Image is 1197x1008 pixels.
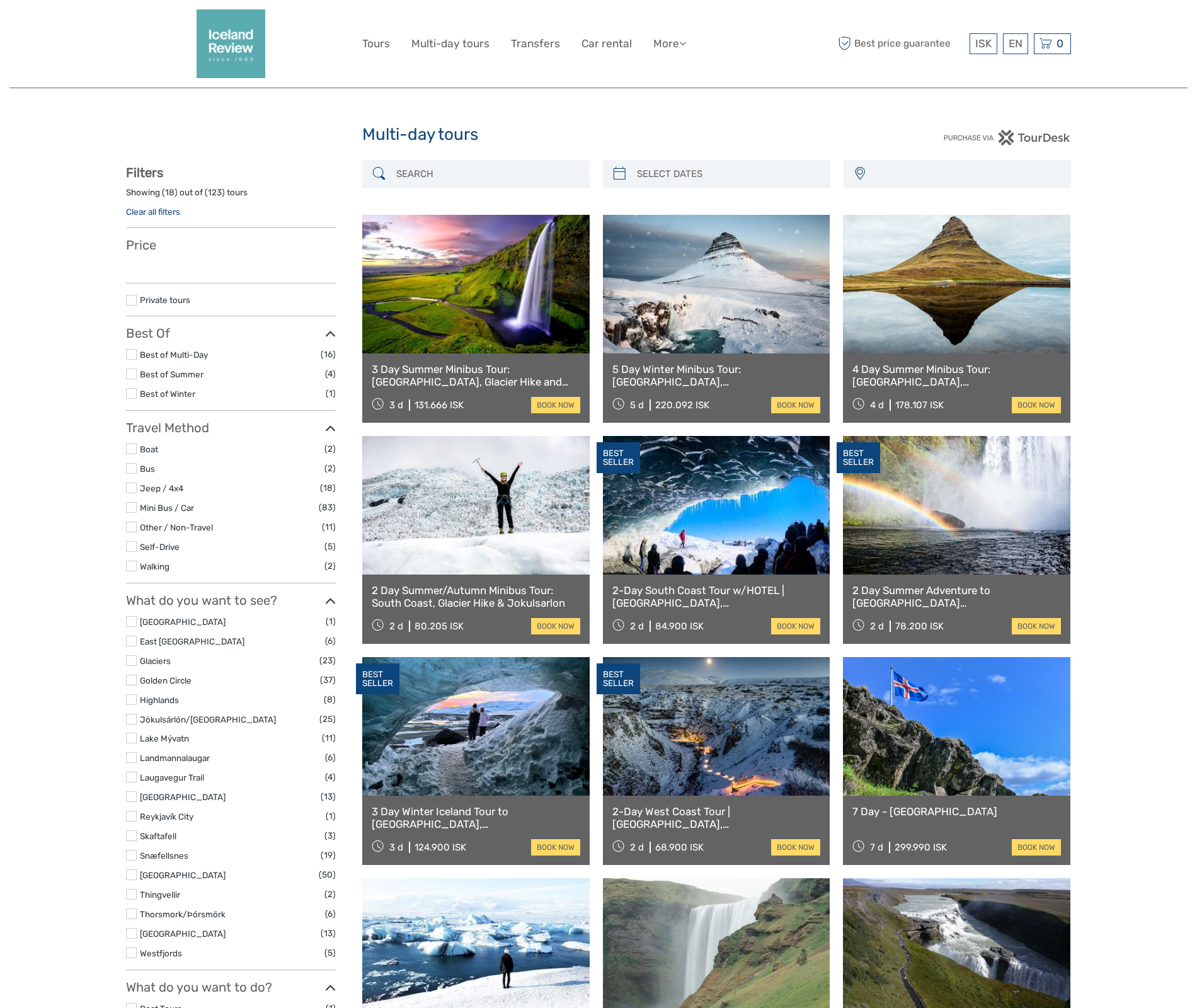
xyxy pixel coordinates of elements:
span: (2) [324,442,336,456]
span: (5) [324,946,336,960]
span: 7 d [870,842,883,853]
span: 2 d [630,842,644,853]
a: More [653,35,686,53]
div: BEST SELLER [837,442,880,474]
span: 4 d [870,399,884,411]
h3: What do you want to see? [126,593,336,608]
a: 2-Day South Coast Tour w/HOTEL | [GEOGRAPHIC_DATA], [GEOGRAPHIC_DATA], [GEOGRAPHIC_DATA] & Waterf... [612,584,821,610]
a: 2 Day Summer Adventure to [GEOGRAPHIC_DATA] [GEOGRAPHIC_DATA], Glacier Hiking, [GEOGRAPHIC_DATA],... [852,584,1061,610]
h1: Multi-day tours [362,125,835,145]
div: Showing ( ) out of ( ) tours [126,186,336,206]
div: 68.900 ISK [655,842,704,853]
div: 80.205 ISK [415,621,464,632]
span: (6) [325,907,336,921]
a: [GEOGRAPHIC_DATA] [140,792,226,802]
div: 124.900 ISK [415,842,466,853]
span: 0 [1055,37,1065,50]
a: Clear all filters [126,207,180,217]
input: SEARCH [391,163,583,185]
span: (2) [324,887,336,902]
a: Tours [362,35,390,53]
a: book now [531,397,580,413]
span: (18) [320,481,336,495]
span: 3 d [389,399,403,411]
a: book now [531,618,580,634]
a: Multi-day tours [411,35,490,53]
a: [GEOGRAPHIC_DATA] [140,929,226,939]
span: (37) [320,673,336,687]
a: book now [771,618,820,634]
a: Westfjords [140,948,182,958]
span: (83) [319,500,336,515]
span: Best price guarantee [835,33,966,54]
a: 5 Day Winter Minibus Tour: [GEOGRAPHIC_DATA], [GEOGRAPHIC_DATA], [GEOGRAPHIC_DATA], South Coast &... [612,363,821,389]
span: (11) [322,520,336,534]
h3: Price [126,238,336,253]
h3: Travel Method [126,420,336,435]
a: Snæfellsnes [140,850,188,861]
a: 2 Day Summer/Autumn Minibus Tour: South Coast, Glacier Hike & Jokulsarlon [372,584,580,610]
a: Jökulsárlón/[GEOGRAPHIC_DATA] [140,714,276,724]
a: Highlands [140,695,179,705]
span: (4) [325,770,336,784]
a: 7 Day - [GEOGRAPHIC_DATA] [852,805,1061,818]
a: Walking [140,561,169,571]
span: (3) [324,828,336,843]
a: book now [771,839,820,856]
a: 4 Day Summer Minibus Tour: [GEOGRAPHIC_DATA], [GEOGRAPHIC_DATA], [GEOGRAPHIC_DATA] and [GEOGRAPHI... [852,363,1061,389]
a: Glaciers [140,656,171,666]
span: (6) [325,750,336,765]
a: book now [1012,397,1061,413]
a: 2-Day West Coast Tour | [GEOGRAPHIC_DATA], [GEOGRAPHIC_DATA] w/Canyon Baths [612,805,821,831]
span: 2 d [630,621,644,632]
span: (2) [324,461,336,476]
a: Transfers [511,35,560,53]
a: Mini Bus / Car [140,503,194,513]
a: Landmannalaugar [140,753,210,763]
span: (5) [324,539,336,554]
a: 3 Day Summer Minibus Tour: [GEOGRAPHIC_DATA], Glacier Hike and [GEOGRAPHIC_DATA] [372,363,580,389]
a: Jeep / 4x4 [140,483,183,493]
h3: What do you want to do? [126,980,336,995]
a: Lake Mývatn [140,733,189,743]
a: Thorsmork/Þórsmörk [140,909,226,919]
div: BEST SELLER [597,663,640,695]
a: Self-Drive [140,542,180,552]
span: (11) [322,731,336,745]
span: (1) [326,809,336,823]
a: book now [1012,618,1061,634]
a: Private tours [140,295,190,305]
a: book now [771,397,820,413]
span: (6) [325,634,336,648]
span: (23) [319,653,336,668]
img: 2352-2242c590-57d0-4cbf-9375-f685811e12ac_logo_big.png [197,9,265,78]
div: BEST SELLER [597,442,640,474]
div: 178.107 ISK [895,399,944,411]
span: 2 d [870,621,884,632]
span: (8) [324,692,336,707]
input: SELECT DATES [632,163,824,185]
span: (2) [324,559,336,573]
a: 3 Day Winter Iceland Tour to [GEOGRAPHIC_DATA], [GEOGRAPHIC_DATA], [GEOGRAPHIC_DATA] and [GEOGRAP... [372,805,580,831]
span: (13) [321,926,336,941]
a: Best of Winter [140,389,195,399]
div: 131.666 ISK [415,399,464,411]
span: ISK [975,37,992,50]
a: Best of Summer [140,369,203,379]
span: 5 d [630,399,644,411]
a: Reykjavík City [140,811,193,822]
label: 123 [208,186,222,198]
span: (1) [326,386,336,401]
a: Thingvellir [140,890,180,900]
div: BEST SELLER [356,663,399,695]
a: book now [531,839,580,856]
a: Bus [140,464,155,474]
div: 299.990 ISK [895,842,947,853]
a: Boat [140,444,158,454]
label: 18 [165,186,175,198]
a: Golden Circle [140,675,192,685]
div: EN [1003,33,1028,54]
a: book now [1012,839,1061,856]
div: 220.092 ISK [655,399,709,411]
a: Laugavegur Trail [140,772,204,782]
